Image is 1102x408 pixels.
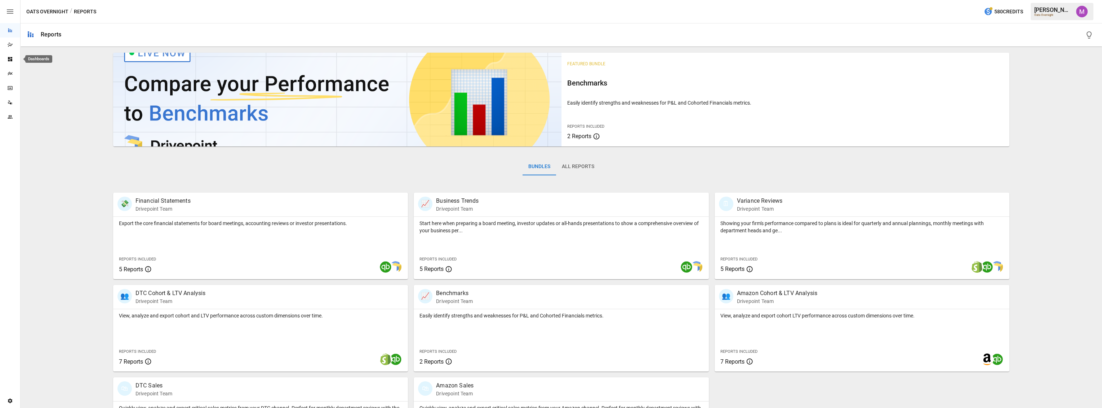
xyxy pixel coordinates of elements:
[41,31,61,38] div: Reports
[691,261,702,273] img: smart model
[719,289,733,303] div: 👥
[567,133,591,140] span: 2 Reports
[119,257,156,262] span: Reports Included
[737,298,817,305] p: Drivepoint Team
[419,266,444,272] span: 5 Reports
[720,266,745,272] span: 5 Reports
[119,220,403,227] p: Export the core financial statements for board meetings, accounting reviews or investor presentat...
[419,257,457,262] span: Reports Included
[1072,1,1092,22] button: Umer Muhammed
[556,158,600,175] button: All Reports
[119,349,156,354] span: Reports Included
[523,158,556,175] button: Bundles
[1034,6,1072,13] div: [PERSON_NAME]
[119,266,143,273] span: 5 Reports
[436,197,479,205] p: Business Trends
[737,205,782,212] p: Drivepoint Team
[380,261,391,273] img: quickbooks
[390,261,401,273] img: smart model
[971,261,983,273] img: shopify
[720,349,757,354] span: Reports Included
[135,289,206,298] p: DTC Cohort & LTV Analysis
[436,289,473,298] p: Benchmarks
[567,61,605,66] span: Featured Bundle
[390,354,401,365] img: quickbooks
[135,205,191,212] p: Drivepoint Team
[567,99,1004,106] p: Easily identify strengths and weaknesses for P&L and Cohorted Financials metrics.
[991,261,1003,273] img: smart model
[1076,6,1088,17] img: Umer Muhammed
[418,381,432,396] div: 🛍
[436,205,479,212] p: Drivepoint Team
[70,7,72,16] div: /
[720,257,757,262] span: Reports Included
[135,197,191,205] p: Financial Statements
[26,7,68,16] button: Oats Overnight
[419,358,444,365] span: 2 Reports
[436,381,474,390] p: Amazon Sales
[981,354,993,365] img: amazon
[119,312,403,319] p: View, analyze and export cohort and LTV performance across custom dimensions over time.
[720,358,745,365] span: 7 Reports
[720,312,1004,319] p: View, analyze and export cohort LTV performance across custom dimensions over time.
[981,261,993,273] img: quickbooks
[117,381,132,396] div: 🛍
[419,220,703,234] p: Start here when preparing a board meeting, investor updates or all-hands presentations to show a ...
[135,381,172,390] p: DTC Sales
[419,312,703,319] p: Easily identify strengths and weaknesses for P&L and Cohorted Financials metrics.
[719,197,733,211] div: 🗓
[135,390,172,397] p: Drivepoint Team
[981,5,1026,18] button: 580Credits
[1034,13,1072,17] div: Oats Overnight
[418,197,432,211] div: 📈
[737,197,782,205] p: Variance Reviews
[567,124,604,129] span: Reports Included
[113,53,561,146] img: video thumbnail
[681,261,692,273] img: quickbooks
[117,197,132,211] div: 💸
[994,7,1023,16] span: 580 Credits
[436,390,474,397] p: Drivepoint Team
[25,55,52,63] div: Dashboards
[119,358,143,365] span: 7 Reports
[135,298,206,305] p: Drivepoint Team
[418,289,432,303] div: 📈
[117,289,132,303] div: 👥
[737,289,817,298] p: Amazon Cohort & LTV Analysis
[991,354,1003,365] img: quickbooks
[419,349,457,354] span: Reports Included
[720,220,1004,234] p: Showing your firm's performance compared to plans is ideal for quarterly and annual plannings, mo...
[567,77,1004,89] h6: Benchmarks
[436,298,473,305] p: Drivepoint Team
[380,354,391,365] img: shopify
